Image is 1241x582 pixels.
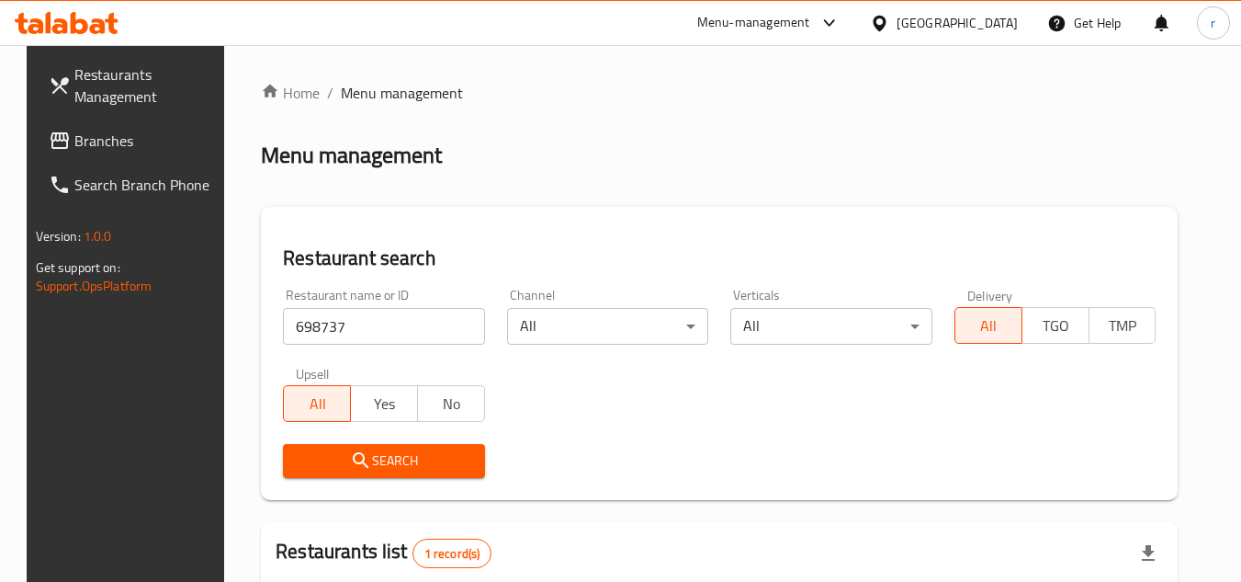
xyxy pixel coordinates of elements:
label: Upsell [296,367,330,380]
span: TGO [1030,313,1082,339]
nav: breadcrumb [261,82,1178,104]
span: Search Branch Phone [74,174,220,196]
div: Export file [1126,531,1170,576]
button: TMP [1089,307,1156,344]
span: 1 record(s) [413,545,491,563]
button: All [283,385,351,422]
button: Search [283,444,485,478]
div: All [730,308,932,345]
button: Yes [350,385,418,422]
span: No [425,391,478,417]
div: Menu-management [697,12,810,34]
span: Version: [36,224,81,248]
div: All [507,308,709,345]
span: Menu management [341,82,463,104]
h2: Restaurant search [283,245,1156,272]
h2: Menu management [261,141,442,170]
span: 1.0.0 [84,224,112,248]
a: Branches [34,119,234,163]
a: Support.OpsPlatform [36,274,152,298]
div: Total records count [412,539,492,568]
span: All [291,391,344,417]
button: No [417,385,485,422]
h2: Restaurants list [276,538,491,568]
span: TMP [1097,313,1149,339]
li: / [327,82,333,104]
div: [GEOGRAPHIC_DATA] [897,13,1018,33]
span: Branches [74,130,220,152]
label: Delivery [967,289,1013,302]
span: Get support on: [36,256,120,280]
span: All [963,313,1015,339]
a: Restaurants Management [34,52,234,119]
span: Restaurants Management [74,63,220,108]
span: Search [298,450,470,473]
span: Yes [358,391,411,417]
input: Search for restaurant name or ID.. [283,308,485,345]
a: Search Branch Phone [34,163,234,207]
button: All [954,307,1022,344]
span: r [1211,13,1215,33]
a: Home [261,82,320,104]
button: TGO [1021,307,1089,344]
